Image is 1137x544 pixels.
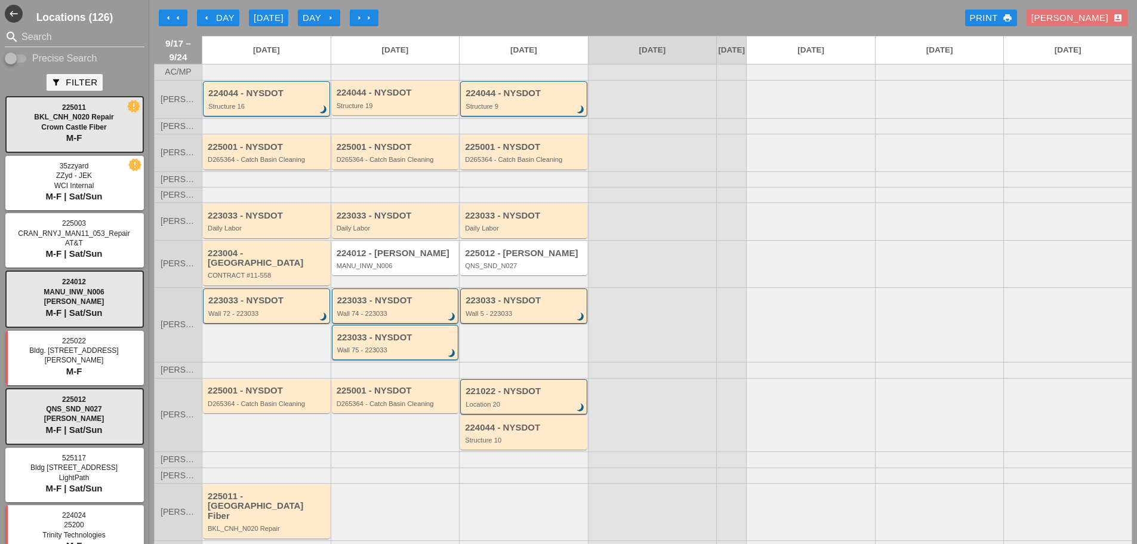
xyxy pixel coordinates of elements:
[161,455,196,464] span: [PERSON_NAME]
[965,10,1017,26] a: Print
[5,30,19,44] i: search
[574,103,587,116] i: brightness_3
[208,525,327,532] div: BKL_CNH_N020 Repair
[161,471,196,480] span: [PERSON_NAME]
[44,297,104,306] span: [PERSON_NAME]
[62,337,86,345] span: 225022
[1003,13,1012,23] i: print
[337,346,455,354] div: Wall 75 - 223033
[46,405,101,413] span: QNS_SND_N027
[298,10,340,26] button: Day
[1031,11,1123,25] div: [PERSON_NAME]
[337,211,456,221] div: 223033 - NYSDOT
[5,5,23,23] button: Shrink Sidebar
[208,296,326,306] div: 223033 - NYSDOT
[45,248,102,259] span: M-F | Sat/Sun
[51,76,97,90] div: Filter
[161,508,196,517] span: [PERSON_NAME]
[29,346,118,355] span: Bldg. [STREET_ADDRESS]
[44,414,104,423] span: [PERSON_NAME]
[465,262,584,269] div: QNS_SND_N027
[18,229,130,238] span: CRAN_RNYJ_MAN11_053_Repair
[32,53,97,64] label: Precise Search
[249,10,288,26] button: [DATE]
[445,347,458,360] i: brightness_3
[62,103,86,112] span: 225011
[161,365,196,374] span: [PERSON_NAME]
[466,88,584,99] div: 224044 - NYSDOT
[60,162,89,170] span: 35zzyard
[202,36,331,64] a: [DATE]
[45,356,104,364] span: [PERSON_NAME]
[30,463,118,472] span: Bldg [STREET_ADDRESS]
[208,142,327,152] div: 225001 - NYSDOT
[355,13,364,23] i: arrow_right
[45,483,102,493] span: M-F | Sat/Sun
[466,386,584,397] div: 221022 - NYSDOT
[337,88,456,98] div: 224044 - NYSDOT
[161,95,196,104] span: [PERSON_NAME]
[465,248,584,259] div: 225012 - [PERSON_NAME]
[337,386,456,396] div: 225001 - NYSDOT
[21,27,128,47] input: Search
[208,88,326,99] div: 224044 - NYSDOT
[42,531,105,539] span: Trinity Technologies
[337,296,455,306] div: 223033 - NYSDOT
[65,239,83,247] span: AT&T
[466,310,584,317] div: Wall 5 - 223033
[208,103,326,110] div: Structure 16
[161,148,196,157] span: [PERSON_NAME]
[337,102,456,109] div: Structure 19
[337,142,456,152] div: 225001 - NYSDOT
[337,248,456,259] div: 224012 - [PERSON_NAME]
[208,248,327,268] div: 223004 - [GEOGRAPHIC_DATA]
[465,437,584,444] div: Structure 10
[876,36,1004,64] a: [DATE]
[41,123,106,131] span: Crown Castle Fiber
[161,217,196,226] span: [PERSON_NAME]
[208,386,327,396] div: 225001 - NYSDOT
[254,11,284,25] div: [DATE]
[1004,36,1132,64] a: [DATE]
[45,425,102,435] span: M-F | Sat/Sun
[45,191,102,201] span: M-F | Sat/Sun
[303,11,335,25] div: Day
[208,225,327,232] div: Daily Labor
[56,171,92,180] span: ZZyd - JEK
[54,182,94,190] span: WCI Internal
[574,401,587,414] i: brightness_3
[350,10,378,26] button: Move Ahead 1 Week
[51,78,61,87] i: filter_alt
[337,333,455,343] div: 223033 - NYSDOT
[466,401,584,408] div: Location 20
[202,13,211,23] i: arrow_left
[465,225,584,232] div: Daily Labor
[62,511,86,520] span: 224024
[1113,13,1123,23] i: account_box
[317,311,330,324] i: brightness_3
[161,320,196,329] span: [PERSON_NAME]
[465,423,584,433] div: 224044 - NYSDOT
[161,259,196,268] span: [PERSON_NAME]
[337,156,456,163] div: D265364 - Catch Basin Cleaning
[1027,10,1127,26] button: [PERSON_NAME]
[337,310,455,317] div: Wall 74 - 223033
[62,454,86,462] span: 525117
[466,103,584,110] div: Structure 9
[197,10,239,26] button: Day
[331,36,460,64] a: [DATE]
[337,400,456,407] div: D265364 - Catch Basin Cleaning
[47,74,102,91] button: Filter
[161,122,196,131] span: [PERSON_NAME]
[44,288,104,296] span: MANU_INW_N006
[165,67,191,76] span: AC/MP
[460,36,588,64] a: [DATE]
[34,113,113,121] span: BKL_CNH_N020 Repair
[465,156,584,163] div: D265364 - Catch Basin Cleaning
[62,219,86,228] span: 225003
[208,211,327,221] div: 223033 - NYSDOT
[208,310,326,317] div: Wall 72 - 223033
[747,36,875,64] a: [DATE]
[128,101,139,112] i: new_releases
[202,11,235,25] div: Day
